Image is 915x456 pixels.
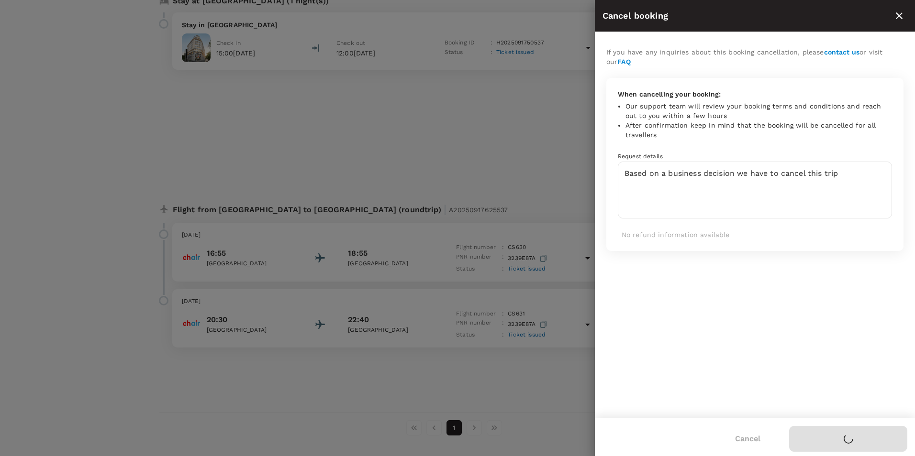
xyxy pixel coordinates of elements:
span: Request details [618,153,663,160]
li: Our support team will review your booking terms and conditions and reach out to you within a few ... [625,101,892,120]
span: If you have any inquiries about this booking cancellation, please or visit our [606,48,882,65]
p: No refund information available [622,230,892,239]
li: After confirmation keep in mind that the booking will be cancelled for all travellers [625,120,892,140]
button: Cancel [722,427,774,451]
a: contact us [824,48,860,56]
a: FAQ [617,58,630,65]
p: When cancelling your booking: [618,89,892,99]
button: close [891,8,907,24]
div: Cancel booking [603,9,891,23]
